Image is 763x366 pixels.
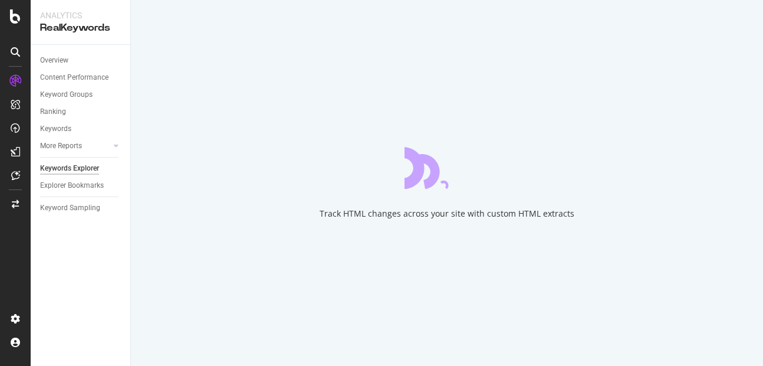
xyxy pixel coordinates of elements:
div: Keywords Explorer [40,162,99,175]
a: Ranking [40,106,122,118]
div: animation [404,146,489,189]
div: More Reports [40,140,82,152]
a: Keyword Groups [40,89,122,101]
div: Overview [40,54,68,67]
a: Overview [40,54,122,67]
a: Keywords Explorer [40,162,122,175]
div: Keywords [40,123,71,135]
div: RealKeywords [40,21,121,35]
a: Keywords [40,123,122,135]
div: Keyword Groups [40,89,93,101]
a: More Reports [40,140,110,152]
a: Explorer Bookmarks [40,179,122,192]
div: Content Performance [40,71,108,84]
div: Ranking [40,106,66,118]
div: Explorer Bookmarks [40,179,104,192]
div: Analytics [40,9,121,21]
div: Keyword Sampling [40,202,100,214]
a: Content Performance [40,71,122,84]
div: Track HTML changes across your site with custom HTML extracts [320,208,574,220]
a: Keyword Sampling [40,202,122,214]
